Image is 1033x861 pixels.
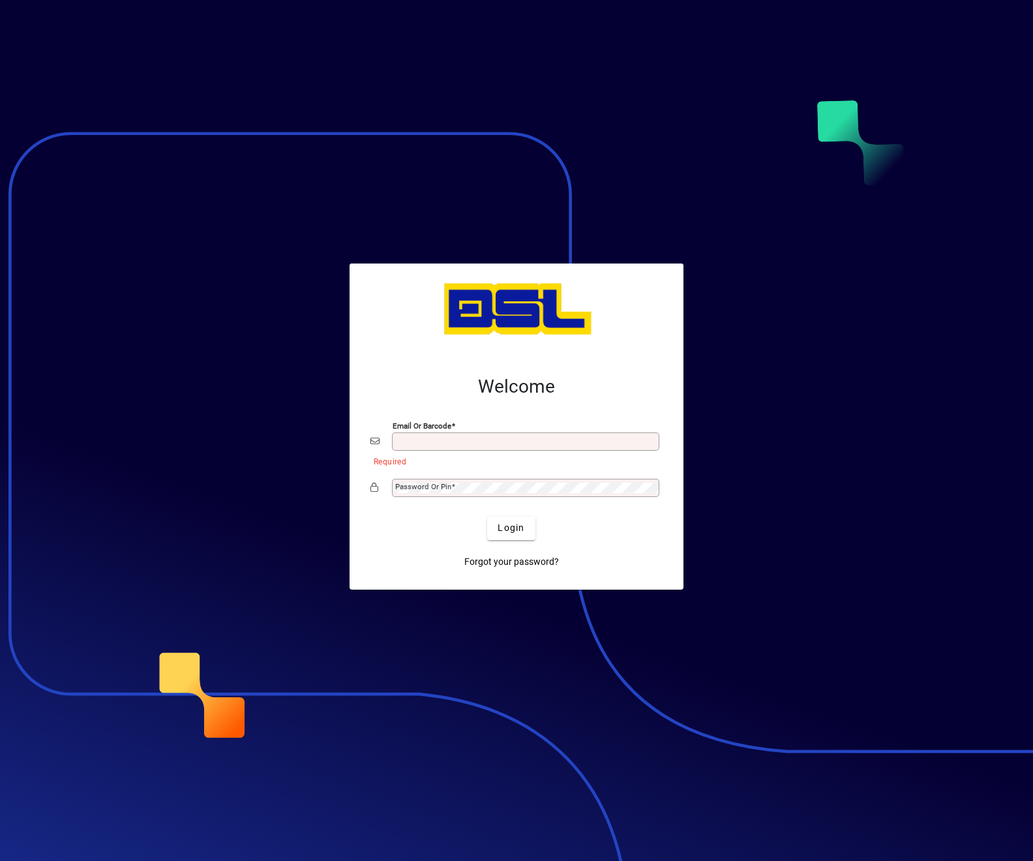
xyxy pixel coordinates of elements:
[370,376,663,398] h2: Welcome
[393,421,451,430] mat-label: Email or Barcode
[487,517,535,540] button: Login
[395,482,451,491] mat-label: Password or Pin
[459,551,564,574] a: Forgot your password?
[498,521,524,535] span: Login
[464,555,559,569] span: Forgot your password?
[374,454,652,468] mat-error: Required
